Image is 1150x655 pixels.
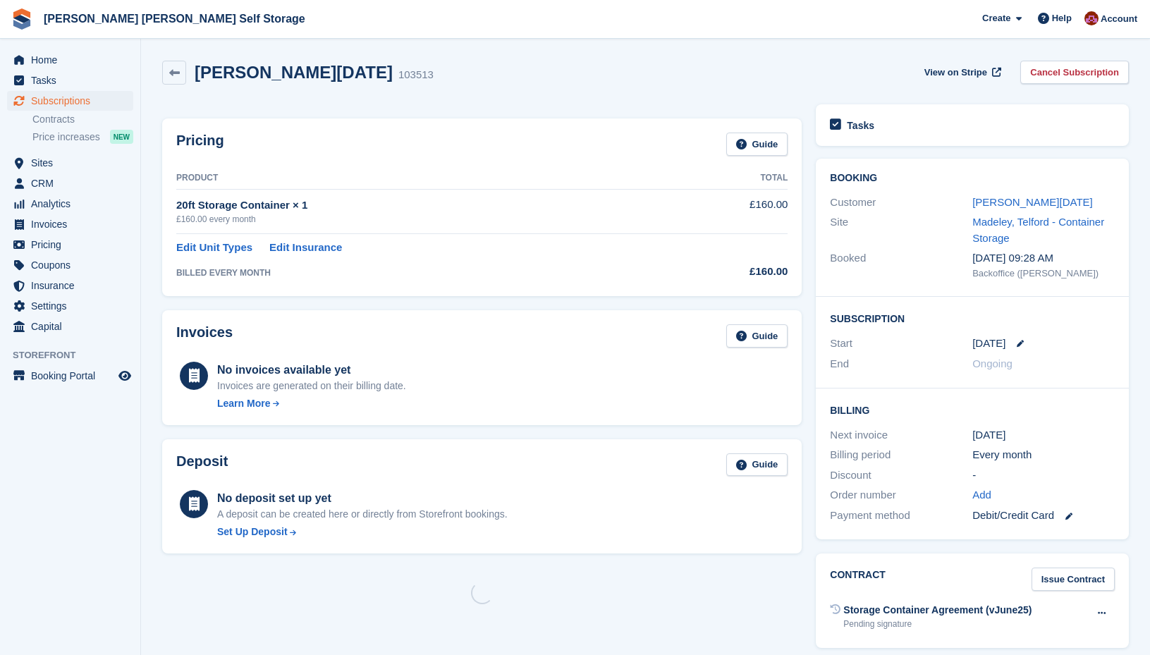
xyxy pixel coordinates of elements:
[13,348,140,362] span: Storefront
[972,467,1115,484] div: -
[217,525,508,539] a: Set Up Deposit
[673,189,788,233] td: £160.00
[1020,61,1129,84] a: Cancel Subscription
[830,311,1115,325] h2: Subscription
[176,197,673,214] div: 20ft Storage Container × 1
[830,467,972,484] div: Discount
[972,508,1115,524] div: Debit/Credit Card
[31,214,116,234] span: Invoices
[217,525,288,539] div: Set Up Deposit
[31,173,116,193] span: CRM
[830,403,1115,417] h2: Billing
[972,427,1115,443] div: [DATE]
[982,11,1010,25] span: Create
[7,235,133,255] a: menu
[830,568,886,591] h2: Contract
[843,618,1032,630] div: Pending signature
[7,255,133,275] a: menu
[269,240,342,256] a: Edit Insurance
[7,276,133,295] a: menu
[7,194,133,214] a: menu
[830,214,972,246] div: Site
[972,447,1115,463] div: Every month
[31,255,116,275] span: Coupons
[176,240,252,256] a: Edit Unit Types
[32,130,100,144] span: Price increases
[195,63,393,82] h2: [PERSON_NAME][DATE]
[7,296,133,316] a: menu
[176,267,673,279] div: BILLED EVERY MONTH
[726,453,788,477] a: Guide
[830,195,972,211] div: Customer
[116,367,133,384] a: Preview store
[176,167,673,190] th: Product
[176,324,233,348] h2: Invoices
[1084,11,1099,25] img: Ben Spickernell
[972,250,1115,267] div: [DATE] 09:28 AM
[919,61,1004,84] a: View on Stripe
[673,167,788,190] th: Total
[110,130,133,144] div: NEW
[217,396,406,411] a: Learn More
[31,71,116,90] span: Tasks
[972,216,1104,244] a: Madeley, Telford - Container Storage
[217,490,508,507] div: No deposit set up yet
[398,67,434,83] div: 103513
[972,267,1115,281] div: Backoffice ([PERSON_NAME])
[7,214,133,234] a: menu
[830,356,972,372] div: End
[31,194,116,214] span: Analytics
[7,317,133,336] a: menu
[7,366,133,386] a: menu
[32,129,133,145] a: Price increases NEW
[1052,11,1072,25] span: Help
[217,396,270,411] div: Learn More
[7,153,133,173] a: menu
[830,447,972,463] div: Billing period
[31,296,116,316] span: Settings
[7,173,133,193] a: menu
[31,366,116,386] span: Booking Portal
[31,235,116,255] span: Pricing
[972,336,1005,352] time: 2025-08-29 00:00:00 UTC
[972,357,1013,369] span: Ongoing
[673,264,788,280] div: £160.00
[31,50,116,70] span: Home
[176,133,224,156] h2: Pricing
[972,196,1093,208] a: [PERSON_NAME][DATE]
[7,91,133,111] a: menu
[830,336,972,352] div: Start
[924,66,987,80] span: View on Stripe
[217,362,406,379] div: No invoices available yet
[31,91,116,111] span: Subscriptions
[830,487,972,503] div: Order number
[38,7,311,30] a: [PERSON_NAME] [PERSON_NAME] Self Storage
[830,508,972,524] div: Payment method
[11,8,32,30] img: stora-icon-8386f47178a22dfd0bd8f6a31ec36ba5ce8667c1dd55bd0f319d3a0aa187defe.svg
[31,153,116,173] span: Sites
[830,427,972,443] div: Next invoice
[31,317,116,336] span: Capital
[176,453,228,477] h2: Deposit
[830,173,1115,184] h2: Booking
[176,213,673,226] div: £160.00 every month
[726,324,788,348] a: Guide
[7,71,133,90] a: menu
[1101,12,1137,26] span: Account
[847,119,874,132] h2: Tasks
[1032,568,1115,591] a: Issue Contract
[843,603,1032,618] div: Storage Container Agreement (vJune25)
[830,250,972,280] div: Booked
[32,113,133,126] a: Contracts
[726,133,788,156] a: Guide
[217,507,508,522] p: A deposit can be created here or directly from Storefront bookings.
[31,276,116,295] span: Insurance
[217,379,406,393] div: Invoices are generated on their billing date.
[972,487,991,503] a: Add
[7,50,133,70] a: menu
